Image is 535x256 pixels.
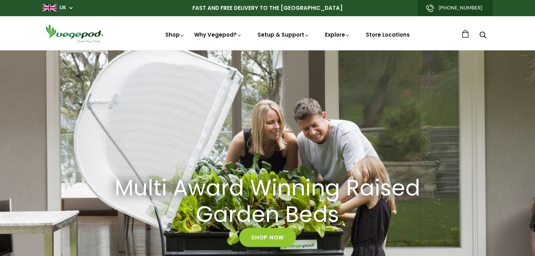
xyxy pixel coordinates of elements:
a: Shop Now [239,228,296,247]
a: Multi Award Winning Raised Garden Beds [101,175,435,228]
a: Shop [165,31,185,38]
a: UK [59,4,66,11]
img: gb_large.png [43,4,57,11]
img: Vegepod [43,23,106,43]
a: Search [479,32,486,39]
a: Setup & Support [257,31,310,38]
a: Why Vegepod? [194,31,242,38]
a: Explore [325,31,350,38]
a: Store Locations [366,31,410,38]
h2: Multi Award Winning Raised Garden Beds [109,175,426,228]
